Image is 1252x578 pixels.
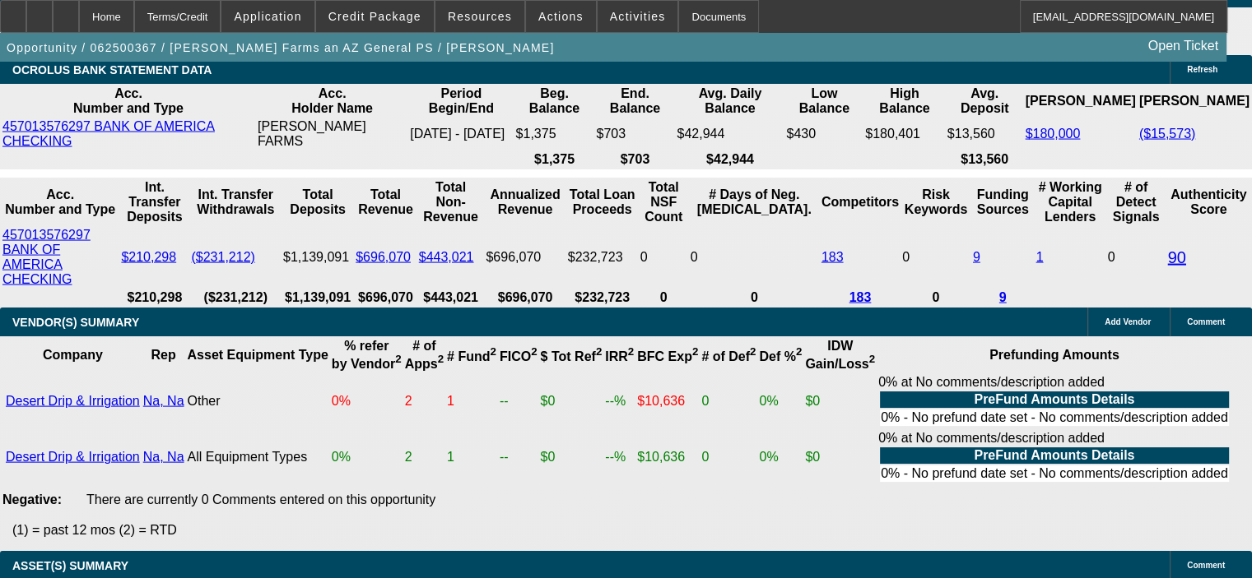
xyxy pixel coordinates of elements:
a: 9 [973,250,980,264]
th: [PERSON_NAME] [1138,86,1250,117]
th: 0 [901,289,970,306]
button: Application [221,1,314,32]
td: $0 [804,430,876,484]
td: $232,723 [567,227,638,288]
th: Avg. Deposit [947,86,1023,117]
th: Beg. Balance [515,86,594,117]
a: Na, Na [143,394,184,408]
th: Competitors [821,179,900,225]
td: -- [499,430,538,484]
th: $1,139,091 [282,289,353,306]
span: VENDOR(S) SUMMARY [12,316,139,329]
th: 0 [640,289,688,306]
b: PreFund Amounts Details [974,392,1134,406]
td: [DATE] - [DATE] [409,118,513,150]
th: $443,021 [418,289,484,306]
span: ASSET(S) SUMMARY [12,559,128,572]
td: $430 [785,118,863,150]
td: 0 [1107,227,1166,288]
sup: 2 [596,346,602,358]
a: Open Ticket [1142,32,1225,60]
b: # of Apps [405,339,444,371]
a: Desert Drip & Irrigation [6,394,140,408]
sup: 2 [395,354,401,366]
th: $210,298 [120,289,188,306]
a: 457013576297 BANK OF AMERICA CHECKING [2,119,215,148]
th: [PERSON_NAME] [1024,86,1136,117]
a: Desert Drip & Irrigation [6,450,140,464]
th: Low Balance [785,86,863,117]
th: Int. Transfer Withdrawals [190,179,281,225]
th: $703 [595,151,674,168]
a: 457013576297 BANK OF AMERICA CHECKING [2,228,91,286]
td: 0 [690,227,819,288]
b: Negative: [2,492,62,506]
b: Company [43,348,103,362]
th: $1,375 [515,151,594,168]
th: Avg. Daily Balance [676,86,784,117]
b: # Fund [447,349,496,363]
th: Period Begin/End [409,86,513,117]
th: Acc. Holder Name [257,86,407,117]
sup: 2 [531,346,537,358]
sup: 2 [796,346,802,358]
th: Int. Transfer Deposits [120,179,188,225]
span: There are currently 0 Comments entered on this opportunity [86,492,435,506]
td: 0 [700,374,756,428]
div: 0% at No comments/description added [878,375,1231,428]
span: Comment [1187,561,1225,570]
th: 0 [690,289,819,306]
th: ($231,212) [190,289,281,306]
th: # Days of Neg. [MEDICAL_DATA]. [690,179,819,225]
b: $ Tot Ref [541,349,603,363]
td: $10,636 [636,430,699,484]
a: $210,298 [121,250,176,264]
a: ($231,212) [191,250,254,264]
a: 9 [999,290,1007,304]
b: BFC Exp [637,349,698,363]
b: PreFund Amounts Details [974,448,1134,462]
span: Credit Package [328,10,421,23]
td: 0% [758,430,803,484]
b: IDW Gain/Loss [805,339,875,371]
td: --% [604,430,635,484]
th: $42,944 [676,151,784,168]
td: 0% - No prefund date set - No comments/description added [880,465,1229,482]
span: Refresh [1187,65,1217,74]
span: OCROLUS BANK STATEMENT DATA [12,63,212,76]
span: Opportunity / 062500367 / [PERSON_NAME] Farms an AZ General PS / [PERSON_NAME] [7,41,555,54]
td: -- [499,374,538,428]
span: Resources [448,10,512,23]
th: Total Loan Proceeds [567,179,638,225]
td: 0% [331,374,403,428]
b: FICO [500,349,538,363]
a: 183 [849,290,872,304]
th: $13,560 [947,151,1023,168]
sup: 2 [628,346,634,358]
th: Acc. Number and Type [2,86,255,117]
td: $1,375 [515,118,594,150]
span: Comment [1187,317,1225,326]
th: # of Detect Signals [1107,179,1166,225]
th: Sum of the Total NSF Count and Total Overdraft Fee Count from Ocrolus [640,179,688,225]
th: $696,070 [485,289,565,306]
button: Activities [598,1,678,32]
sup: 2 [490,346,496,358]
b: Def % [759,349,802,363]
span: Application [234,10,301,23]
a: $180,000 [1025,127,1080,141]
td: 0% - No prefund date set - No comments/description added [880,409,1229,426]
div: 0% at No comments/description added [878,431,1231,483]
b: Rep [151,348,176,362]
td: --% [604,374,635,428]
td: 0% [331,430,403,484]
td: All Equipment Types [187,430,329,484]
td: $703 [595,118,674,150]
sup: 2 [438,354,444,366]
button: Actions [526,1,596,32]
sup: 2 [692,346,698,358]
p: (1) = past 12 mos (2) = RTD [12,523,1252,538]
b: Asset Equipment Type [188,348,328,362]
td: 1 [446,374,497,428]
a: $443,021 [419,250,474,264]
